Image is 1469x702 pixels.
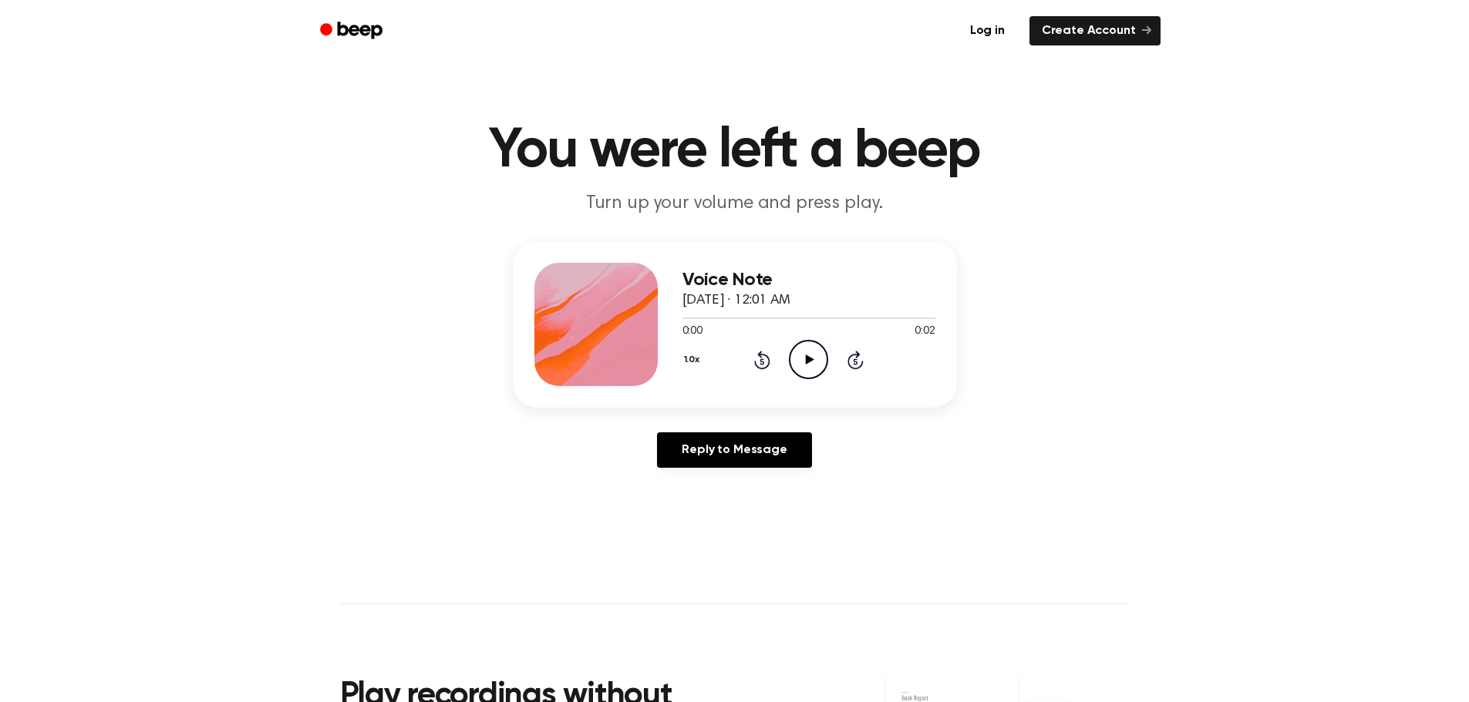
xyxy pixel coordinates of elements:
h3: Voice Note [682,270,935,291]
a: Beep [309,16,396,46]
a: Reply to Message [657,432,811,468]
a: Log in [955,13,1020,49]
p: Turn up your volume and press play. [439,191,1031,217]
a: Create Account [1029,16,1161,45]
button: 1.0x [682,347,706,373]
span: 0:02 [915,324,935,340]
h1: You were left a beep [340,123,1130,179]
span: 0:00 [682,324,702,340]
span: [DATE] · 12:01 AM [682,294,790,307]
